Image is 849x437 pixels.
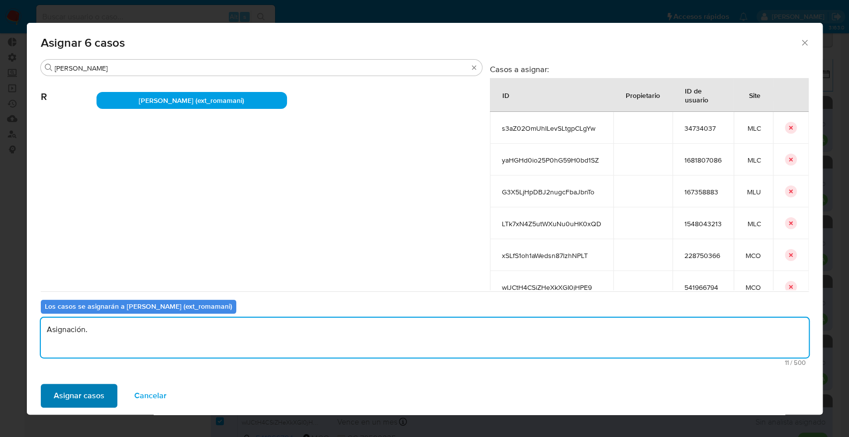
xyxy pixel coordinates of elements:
span: MCO [746,251,761,260]
textarea: Asignación. [41,318,809,357]
button: icon-button [785,122,797,134]
span: 541966794 [684,283,722,292]
input: Buscar analista [55,64,468,73]
span: yaHGHd0io25P0hG59H0bd1SZ [502,156,601,165]
span: LTk7xN4Z5utWXuNu0uHK0xQD [502,219,601,228]
span: MLC [746,156,761,165]
button: Buscar [45,64,53,72]
span: Máximo 500 caracteres [44,359,806,366]
div: assign-modal [27,23,823,415]
span: wIJCtH4CSiZHeXkXGI0jHPE9 [502,283,601,292]
span: 228750366 [684,251,722,260]
button: icon-button [785,249,797,261]
span: R [41,76,96,103]
button: icon-button [785,281,797,293]
span: G3X5LjHpDBJ2nugcFbaJbnTo [502,187,601,196]
span: 1548043213 [684,219,722,228]
span: MLC [746,124,761,133]
div: ID [490,83,521,107]
div: Site [737,83,772,107]
span: Asignar 6 casos [41,37,800,49]
span: s3aZ02OmUhILevSLtgpCLgYw [502,124,601,133]
span: Asignar casos [54,385,104,407]
b: Los casos se asignarán a [PERSON_NAME] (ext_romamani) [45,301,232,311]
div: ID de usuario [673,79,733,111]
button: Cancelar [121,384,180,408]
button: icon-button [785,154,797,166]
div: Propietario [614,83,672,107]
button: icon-button [785,217,797,229]
div: [PERSON_NAME] (ext_romamani) [96,92,287,109]
span: xSLfS1oh1aWedsn87lzhNPLT [502,251,601,260]
span: 167358883 [684,187,722,196]
h3: Casos a asignar: [490,64,809,74]
span: [PERSON_NAME] (ext_romamani) [139,95,244,105]
span: 1681807086 [684,156,722,165]
span: MCO [746,283,761,292]
button: icon-button [785,185,797,197]
span: Cancelar [134,385,167,407]
button: Cerrar ventana [800,38,809,47]
span: MLU [746,187,761,196]
button: Asignar casos [41,384,117,408]
span: 34734037 [684,124,722,133]
span: MLC [746,219,761,228]
button: Borrar [470,64,478,72]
